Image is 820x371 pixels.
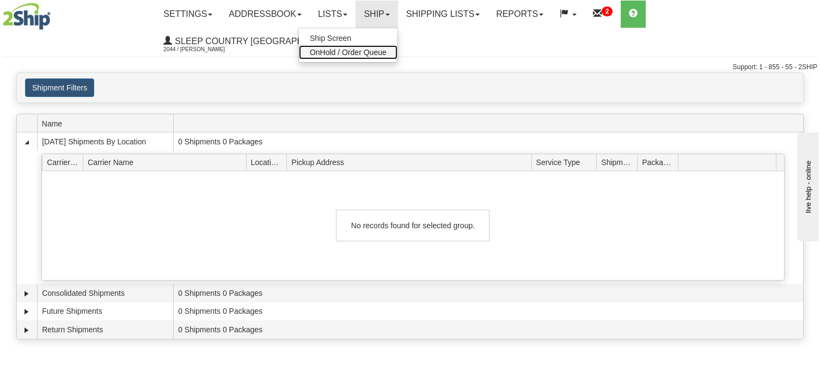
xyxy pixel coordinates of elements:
span: Location Id [251,154,287,171]
span: Carrier Id [47,154,83,171]
button: Shipment Filters [25,78,94,97]
td: 0 Shipments 0 Packages [173,302,803,321]
td: 0 Shipments 0 Packages [173,132,803,151]
td: Return Shipments [37,320,173,339]
a: OnHold / Order Queue [299,45,397,59]
a: Lists [310,1,356,28]
a: Addressbook [221,1,310,28]
span: Carrier Name [88,154,246,171]
td: 0 Shipments 0 Packages [173,320,803,339]
div: live help - online [8,9,101,17]
span: Shipments [601,154,637,171]
a: Ship Screen [299,31,397,45]
a: Ship [356,1,397,28]
a: Settings [155,1,221,28]
div: No records found for selected group. [336,210,489,241]
a: Expand [21,306,32,317]
td: 0 Shipments 0 Packages [173,284,803,302]
span: Sleep Country [GEOGRAPHIC_DATA] [172,37,341,46]
span: 2044 / [PERSON_NAME] [163,44,245,55]
img: logo2044.jpg [3,3,51,30]
a: Sleep Country [GEOGRAPHIC_DATA] 2044 / [PERSON_NAME] [155,28,354,55]
div: Support: 1 - 855 - 55 - 2SHIP [3,63,817,72]
a: Reports [488,1,552,28]
a: Expand [21,288,32,299]
a: 2 [585,1,621,28]
span: Ship Screen [310,34,351,42]
sup: 2 [602,7,613,16]
td: Future Shipments [37,302,173,321]
td: Consolidated Shipments [37,284,173,302]
td: [DATE] Shipments By Location [37,132,173,151]
span: OnHold / Order Queue [310,48,387,57]
span: Name [42,115,173,132]
a: Collapse [21,137,32,148]
span: Pickup Address [291,154,531,171]
span: Packages [642,154,678,171]
a: Shipping lists [398,1,488,28]
a: Expand [21,325,32,336]
iframe: chat widget [795,130,819,241]
span: Service Type [536,154,597,171]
